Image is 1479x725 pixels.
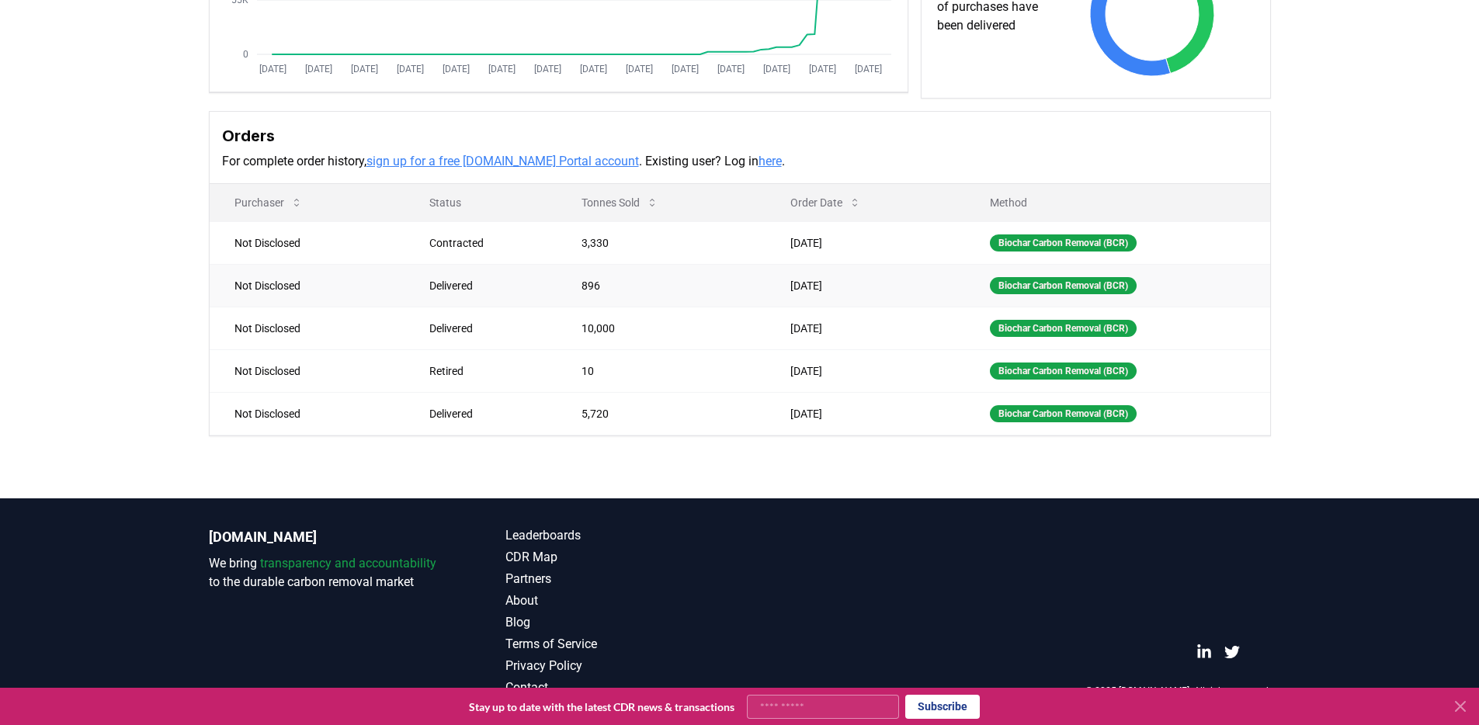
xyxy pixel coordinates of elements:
[505,635,740,654] a: Terms of Service
[766,221,965,264] td: [DATE]
[417,195,543,210] p: Status
[854,64,881,75] tspan: [DATE]
[429,321,543,336] div: Delivered
[1196,644,1212,660] a: LinkedIn
[1224,644,1240,660] a: Twitter
[209,554,443,591] p: We bring to the durable carbon removal market
[209,526,443,548] p: [DOMAIN_NAME]
[210,264,405,307] td: Not Disclosed
[990,362,1137,380] div: Biochar Carbon Removal (BCR)
[210,349,405,392] td: Not Disclosed
[533,64,561,75] tspan: [DATE]
[579,64,606,75] tspan: [DATE]
[990,277,1137,294] div: Biochar Carbon Removal (BCR)
[557,307,766,349] td: 10,000
[505,678,740,697] a: Contact
[505,591,740,610] a: About
[429,363,543,379] div: Retired
[429,406,543,421] div: Delivered
[557,349,766,392] td: 10
[505,570,740,588] a: Partners
[557,392,766,435] td: 5,720
[990,320,1137,337] div: Biochar Carbon Removal (BCR)
[557,264,766,307] td: 896
[808,64,835,75] tspan: [DATE]
[778,187,873,218] button: Order Date
[222,187,315,218] button: Purchaser
[505,613,740,632] a: Blog
[429,278,543,293] div: Delivered
[429,235,543,251] div: Contracted
[671,64,698,75] tspan: [DATE]
[766,349,965,392] td: [DATE]
[396,64,423,75] tspan: [DATE]
[222,152,1258,171] p: For complete order history, . Existing user? Log in .
[505,548,740,567] a: CDR Map
[488,64,515,75] tspan: [DATE]
[210,307,405,349] td: Not Disclosed
[569,187,671,218] button: Tonnes Sold
[442,64,469,75] tspan: [DATE]
[977,195,1257,210] p: Method
[557,221,766,264] td: 3,330
[243,49,248,60] tspan: 0
[350,64,377,75] tspan: [DATE]
[762,64,790,75] tspan: [DATE]
[505,526,740,545] a: Leaderboards
[505,657,740,675] a: Privacy Policy
[990,234,1137,251] div: Biochar Carbon Removal (BCR)
[990,405,1137,422] div: Biochar Carbon Removal (BCR)
[222,124,1258,147] h3: Orders
[759,154,782,168] a: here
[766,307,965,349] td: [DATE]
[304,64,332,75] tspan: [DATE]
[717,64,744,75] tspan: [DATE]
[210,221,405,264] td: Not Disclosed
[625,64,652,75] tspan: [DATE]
[210,392,405,435] td: Not Disclosed
[259,64,286,75] tspan: [DATE]
[766,392,965,435] td: [DATE]
[1085,685,1271,697] p: © 2025 [DOMAIN_NAME]. All rights reserved.
[366,154,639,168] a: sign up for a free [DOMAIN_NAME] Portal account
[260,556,436,571] span: transparency and accountability
[766,264,965,307] td: [DATE]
